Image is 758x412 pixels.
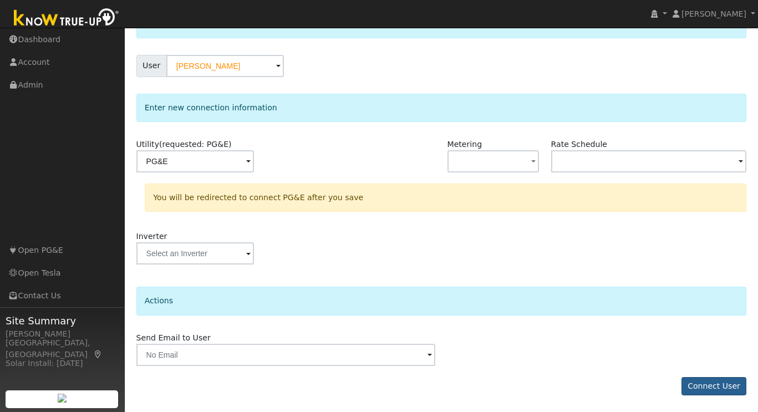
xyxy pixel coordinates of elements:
label: Send Email to User [136,332,211,344]
input: Select a User [166,55,284,77]
span: [PERSON_NAME] [681,9,746,18]
div: [GEOGRAPHIC_DATA], [GEOGRAPHIC_DATA] [6,337,119,360]
span: Site Summary [6,313,119,328]
img: retrieve [58,394,67,403]
div: You will be redirected to connect PG&E after you save [145,184,746,212]
label: Utility [136,139,232,150]
div: Actions [136,287,747,315]
div: Solar Install: [DATE] [6,358,119,369]
a: Map [93,350,103,359]
span: (requested: PG&E) [159,140,232,149]
input: No Email [136,344,436,366]
label: Inverter [136,231,167,242]
div: Enter new connection information [136,94,747,122]
img: Know True-Up [8,6,125,31]
button: Connect User [681,377,747,396]
div: [PERSON_NAME] [6,328,119,340]
label: Rate Schedule [551,139,607,150]
label: Metering [447,139,482,150]
input: Select a Utility [136,150,254,172]
span: User [136,55,167,77]
input: Select an Inverter [136,242,254,265]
